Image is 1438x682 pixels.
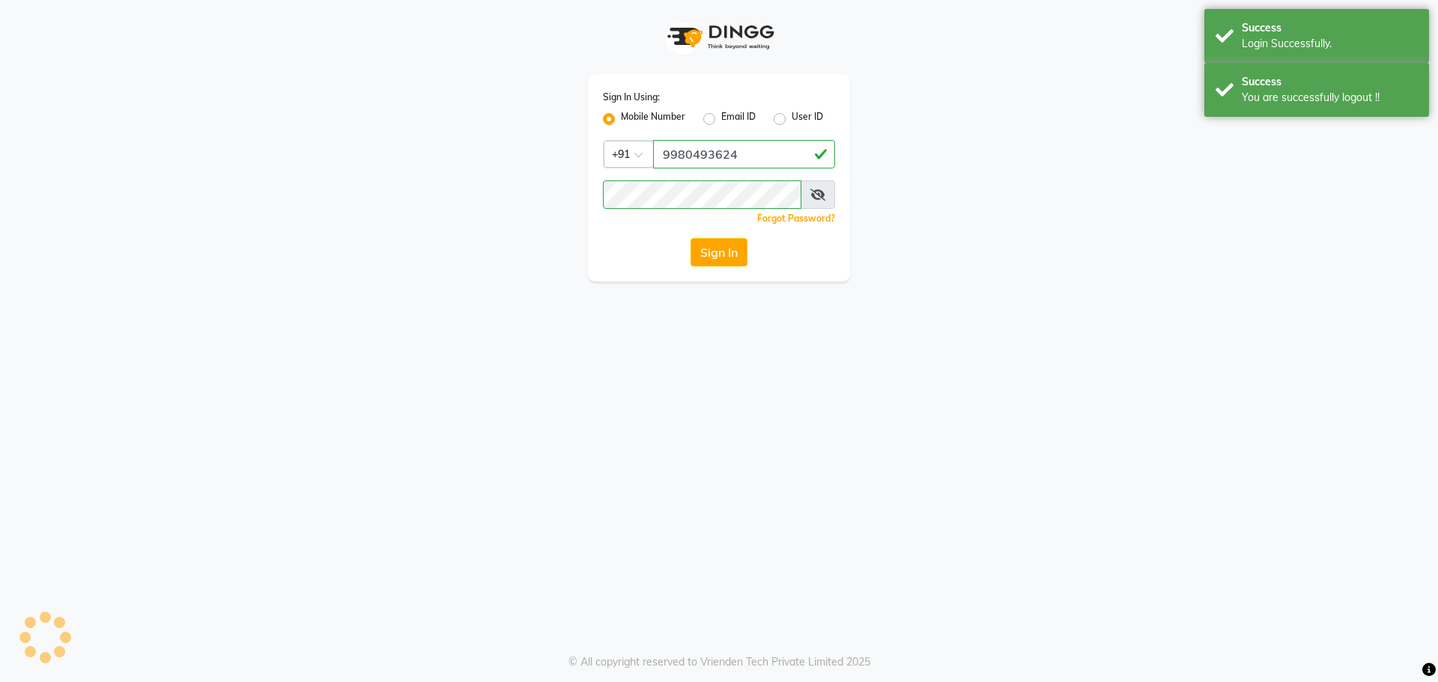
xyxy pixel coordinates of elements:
[757,213,835,224] a: Forgot Password?
[603,180,801,209] input: Username
[603,91,660,104] label: Sign In Using:
[1242,74,1418,90] div: Success
[653,140,835,168] input: Username
[621,110,685,128] label: Mobile Number
[1242,20,1418,36] div: Success
[1242,36,1418,52] div: Login Successfully.
[721,110,756,128] label: Email ID
[792,110,823,128] label: User ID
[691,238,747,267] button: Sign In
[1242,90,1418,106] div: You are successfully logout !!
[659,15,779,59] img: logo1.svg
